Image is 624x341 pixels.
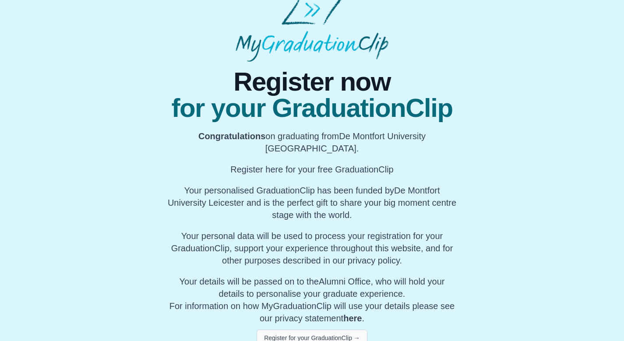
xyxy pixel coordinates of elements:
[180,277,445,299] span: Your details will be passed on to the , who will hold your details to personalise your graduate e...
[166,163,458,176] p: Register here for your free GraduationClip
[166,184,458,221] p: Your personalised GraduationClip has been funded by De Montfort University Leicester and is the p...
[319,277,371,286] span: Alumni Office
[166,130,458,155] p: on graduating from De Montfort University [GEOGRAPHIC_DATA].
[169,277,455,323] span: For information on how MyGraduationClip will use your details please see our privacy statement .
[166,95,458,121] span: for your GraduationClip
[166,69,458,95] span: Register now
[198,131,265,141] b: Congratulations
[343,313,362,323] a: here
[166,230,458,267] p: Your personal data will be used to process your registration for your GraduationClip, support you...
